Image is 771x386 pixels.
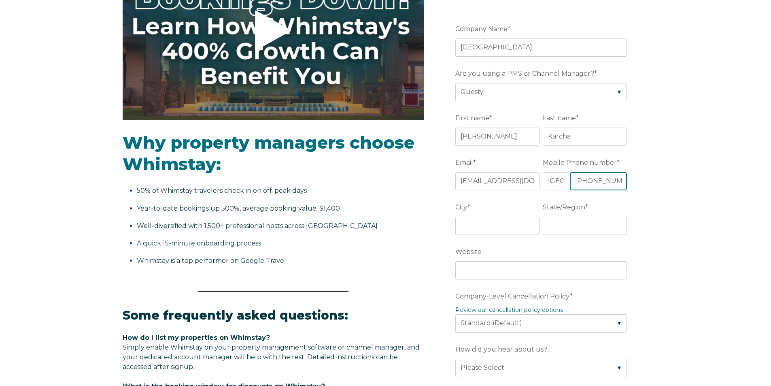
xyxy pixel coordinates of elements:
[543,112,576,124] span: Last name
[123,343,420,371] span: Simply enable Whimstay on your property management software or channel manager, and your dedicate...
[455,306,563,313] a: Review our cancellation policy options
[455,23,508,35] span: Company Name
[137,222,378,230] span: Well-diversified with 1,500+ professional hosts across [GEOGRAPHIC_DATA]
[123,334,270,341] span: How do I list my properties on Whimstay?
[455,343,547,356] span: How did you hear about us?
[543,201,585,213] span: State/Region
[455,245,482,258] span: Website
[455,201,467,213] span: City
[543,156,617,169] span: Mobile Phone number
[455,290,570,303] span: Company-Level Cancellation Policy
[123,132,414,175] span: Why property managers choose Whimstay:
[455,67,594,80] span: Are you using a PMS or Channel Manager?
[137,239,261,247] span: A quick 15-minute onboarding process
[137,205,340,212] span: Year-to-date bookings up 500%, average booking value: $1,400
[123,308,348,323] span: Some frequently asked questions:
[455,112,489,124] span: First name
[455,156,473,169] span: Email
[137,257,286,264] span: Whimstay is a top performer on Google Travel
[137,187,307,194] span: 50% of Whimstay travelers check in on off-peak days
